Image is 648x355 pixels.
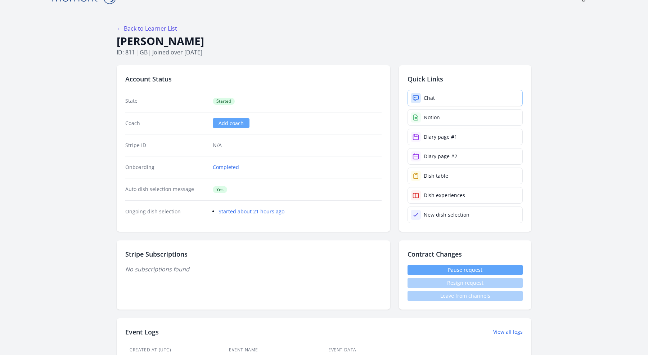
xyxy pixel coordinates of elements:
[125,120,207,127] dt: Coach
[125,164,207,171] dt: Onboarding
[408,265,523,275] a: Pause request
[213,142,382,149] p: N/A
[140,48,148,56] span: gb
[213,118,249,128] a: Add coach
[125,97,207,105] dt: State
[408,291,523,301] span: Leave from channels
[125,208,207,215] dt: Ongoing dish selection
[408,74,523,84] h2: Quick Links
[125,265,382,274] p: No subscriptions found
[424,94,435,102] div: Chat
[125,327,159,337] h2: Event Logs
[408,148,523,165] a: Diary page #2
[408,168,523,184] a: Dish table
[424,133,457,141] div: Diary page #1
[125,142,207,149] dt: Stripe ID
[424,192,465,199] div: Dish experiences
[213,98,235,105] span: Started
[408,90,523,106] a: Chat
[117,25,177,32] a: ← Back to Learner List
[117,34,531,48] h1: [PERSON_NAME]
[125,249,382,259] h2: Stripe Subscriptions
[408,278,523,288] span: Resign request
[493,328,523,336] a: View all logs
[213,164,239,171] a: Completed
[125,186,207,193] dt: Auto dish selection message
[213,186,227,193] span: Yes
[408,249,523,259] h2: Contract Changes
[125,74,382,84] h2: Account Status
[408,109,523,126] a: Notion
[117,48,531,57] p: ID: 811 | | Joined over [DATE]
[219,208,284,215] a: Started about 21 hours ago
[424,211,469,218] div: New dish selection
[424,172,448,179] div: Dish table
[424,153,457,160] div: Diary page #2
[408,187,523,204] a: Dish experiences
[408,207,523,223] a: New dish selection
[424,114,440,121] div: Notion
[408,129,523,145] a: Diary page #1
